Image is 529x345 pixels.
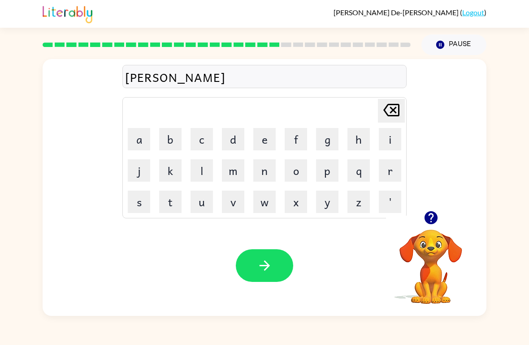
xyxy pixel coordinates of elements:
button: z [347,191,370,213]
button: x [285,191,307,213]
button: b [159,128,182,150]
button: h [347,128,370,150]
button: y [316,191,338,213]
span: [PERSON_NAME] De-[PERSON_NAME] [334,8,460,17]
button: w [253,191,276,213]
button: u [191,191,213,213]
div: [PERSON_NAME] [125,68,404,86]
button: n [253,159,276,182]
button: j [128,159,150,182]
button: f [285,128,307,150]
button: e [253,128,276,150]
div: ( ) [334,8,486,17]
button: k [159,159,182,182]
button: l [191,159,213,182]
button: ' [379,191,401,213]
button: p [316,159,338,182]
button: m [222,159,244,182]
button: g [316,128,338,150]
button: r [379,159,401,182]
button: c [191,128,213,150]
video: Your browser must support playing .mp4 files to use Literably. Please try using another browser. [386,216,476,305]
button: t [159,191,182,213]
button: v [222,191,244,213]
button: i [379,128,401,150]
img: Literably [43,4,92,23]
a: Logout [462,8,484,17]
button: a [128,128,150,150]
button: d [222,128,244,150]
button: q [347,159,370,182]
button: Pause [421,34,486,55]
button: s [128,191,150,213]
button: o [285,159,307,182]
